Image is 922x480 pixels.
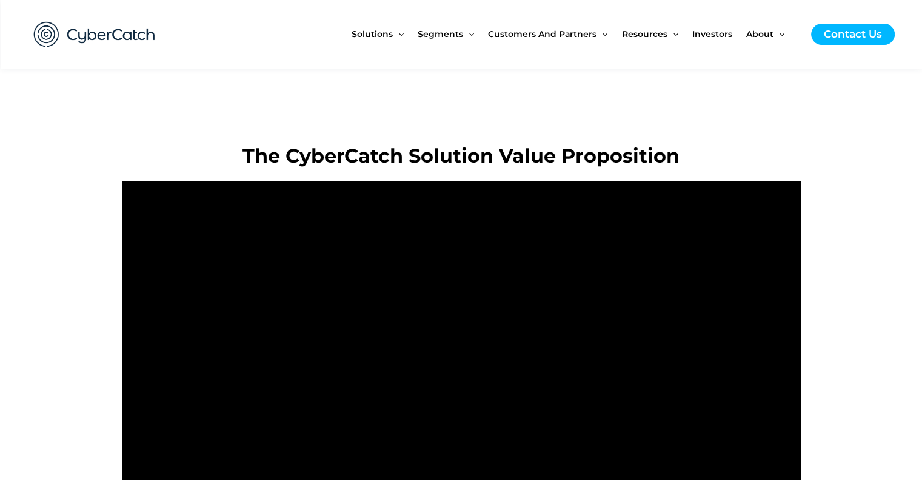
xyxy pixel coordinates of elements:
span: Menu Toggle [393,8,404,59]
img: CyberCatch [22,9,167,59]
span: Menu Toggle [596,8,607,59]
span: Menu Toggle [463,8,474,59]
span: About [746,8,773,59]
span: Menu Toggle [773,8,784,59]
span: Menu Toggle [667,8,678,59]
span: Solutions [352,8,393,59]
span: Segments [418,8,463,59]
nav: Site Navigation: New Main Menu [352,8,799,59]
a: Contact Us [811,24,895,45]
span: Customers and Partners [488,8,596,59]
a: Investors [692,8,746,59]
span: Resources [622,8,667,59]
span: Investors [692,8,732,59]
h2: The CyberCatch Solution Value Proposition [122,143,801,169]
